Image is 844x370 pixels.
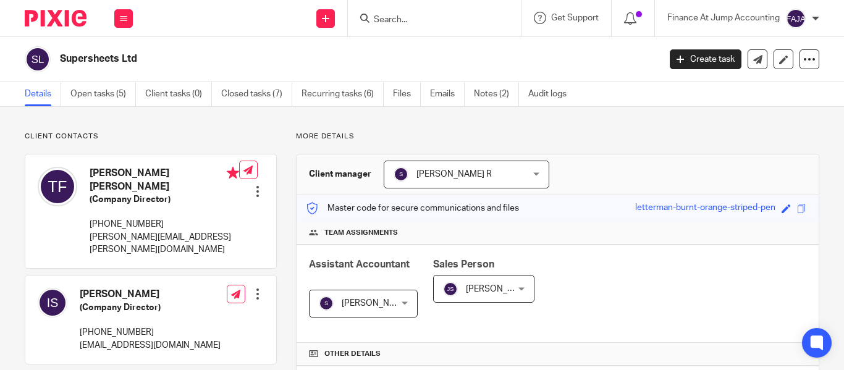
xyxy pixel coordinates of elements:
a: Open tasks (5) [70,82,136,106]
img: svg%3E [786,9,806,28]
p: [EMAIL_ADDRESS][DOMAIN_NAME] [80,339,221,351]
p: Client contacts [25,132,277,141]
h2: Supersheets Ltd [60,53,533,65]
h5: (Company Director) [80,301,221,314]
a: Emails [430,82,465,106]
span: Get Support [551,14,599,22]
span: Assistant Accountant [309,259,410,269]
img: svg%3E [25,46,51,72]
h5: (Company Director) [90,193,239,206]
p: Finance At Jump Accounting [667,12,780,24]
img: svg%3E [38,288,67,317]
span: Other details [324,349,381,359]
a: Closed tasks (7) [221,82,292,106]
span: Sales Person [433,259,494,269]
h4: [PERSON_NAME] [PERSON_NAME] [90,167,239,193]
input: Search [373,15,484,26]
div: letterman-burnt-orange-striped-pen [635,201,775,216]
img: svg%3E [443,282,458,296]
span: [PERSON_NAME] R [342,299,417,308]
a: Notes (2) [474,82,519,106]
h4: [PERSON_NAME] [80,288,221,301]
span: [PERSON_NAME] R [416,170,492,179]
p: Master code for secure communications and files [306,202,519,214]
span: Team assignments [324,228,398,238]
a: Recurring tasks (6) [302,82,384,106]
img: svg%3E [319,296,334,311]
img: svg%3E [394,167,408,182]
p: [PHONE_NUMBER] [80,326,221,338]
span: [PERSON_NAME] [466,285,534,293]
a: Create task [670,49,741,69]
a: Audit logs [528,82,576,106]
p: [PHONE_NUMBER] [90,218,239,230]
a: Files [393,82,421,106]
i: Primary [227,167,239,179]
a: Client tasks (0) [145,82,212,106]
p: [PERSON_NAME][EMAIL_ADDRESS][PERSON_NAME][DOMAIN_NAME] [90,231,239,256]
p: More details [296,132,819,141]
img: Pixie [25,10,87,27]
a: Details [25,82,61,106]
h3: Client manager [309,168,371,180]
img: svg%3E [38,167,77,206]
